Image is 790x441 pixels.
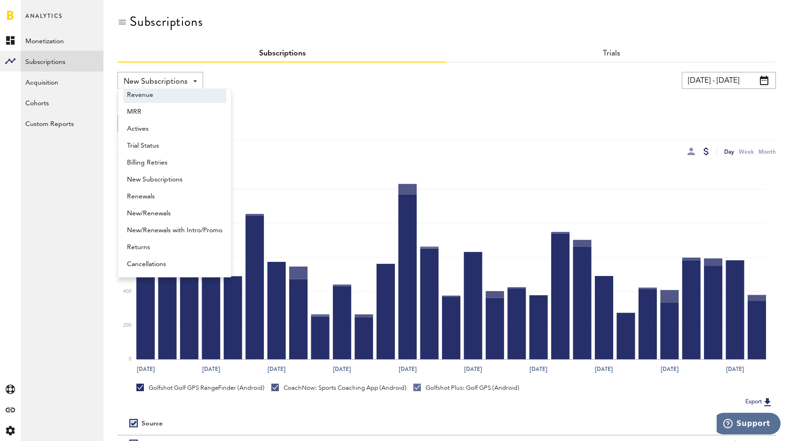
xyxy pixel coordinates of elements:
a: New/Renewals with Intro/Promo [123,221,226,238]
span: Cancellations [127,256,222,272]
span: New Subscriptions [124,74,188,90]
a: Renewals [123,188,226,205]
text: [DATE] [595,365,613,373]
span: New/Renewals [127,205,222,221]
span: Revenue [127,87,222,103]
a: Custom Reports [21,113,103,134]
div: Subscriptions [130,14,203,29]
span: Actives [127,121,222,137]
span: Billing Retries [127,155,222,171]
text: [DATE] [268,365,285,373]
a: Revenue [123,86,226,103]
text: [DATE] [399,365,417,373]
span: Analytics [25,10,63,30]
img: Export [762,396,773,408]
iframe: Opens a widget where you can find more information [717,413,781,436]
div: Month [758,147,776,157]
text: [DATE] [661,365,679,373]
button: Add Filter [118,94,159,110]
span: MRR [127,104,222,120]
a: Cohorts [21,92,103,113]
a: Billing Retries [123,154,226,171]
div: Golfshot Golf GPS RangeFinder (Android) [136,384,264,392]
button: Export [743,396,776,408]
a: MRR [123,103,226,120]
text: [DATE] [726,365,744,373]
span: Trial Status [127,138,222,154]
a: Returns [123,238,226,255]
text: [DATE] [137,365,155,373]
a: New Subscriptions [123,171,226,188]
text: [DATE] [464,365,482,373]
div: Week [739,147,754,157]
a: Subscriptions [259,50,306,57]
div: Day [724,147,734,157]
text: 400 [123,289,132,294]
span: Returns [127,239,222,255]
div: Period total [458,420,764,428]
text: [DATE] [333,365,351,373]
a: Trial Status [123,137,226,154]
span: New/Renewals with Intro/Promo [127,222,222,238]
a: Subscriptions [21,51,103,71]
text: 0 [129,357,132,362]
div: Source [142,420,163,428]
a: Trials [603,50,620,57]
div: Golfshot Plus: Golf GPS (Android) [413,384,519,392]
a: Cancellations [123,255,226,272]
a: Acquisition [21,71,103,92]
div: CoachNow: Sports Coaching App (Android) [271,384,406,392]
text: [DATE] [529,365,547,373]
a: New/Renewals [123,205,226,221]
text: 200 [123,323,132,328]
a: Monetization [21,30,103,51]
span: New Subscriptions [127,172,222,188]
text: [DATE] [202,365,220,373]
span: Renewals [127,189,222,205]
a: Actives [123,120,226,137]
